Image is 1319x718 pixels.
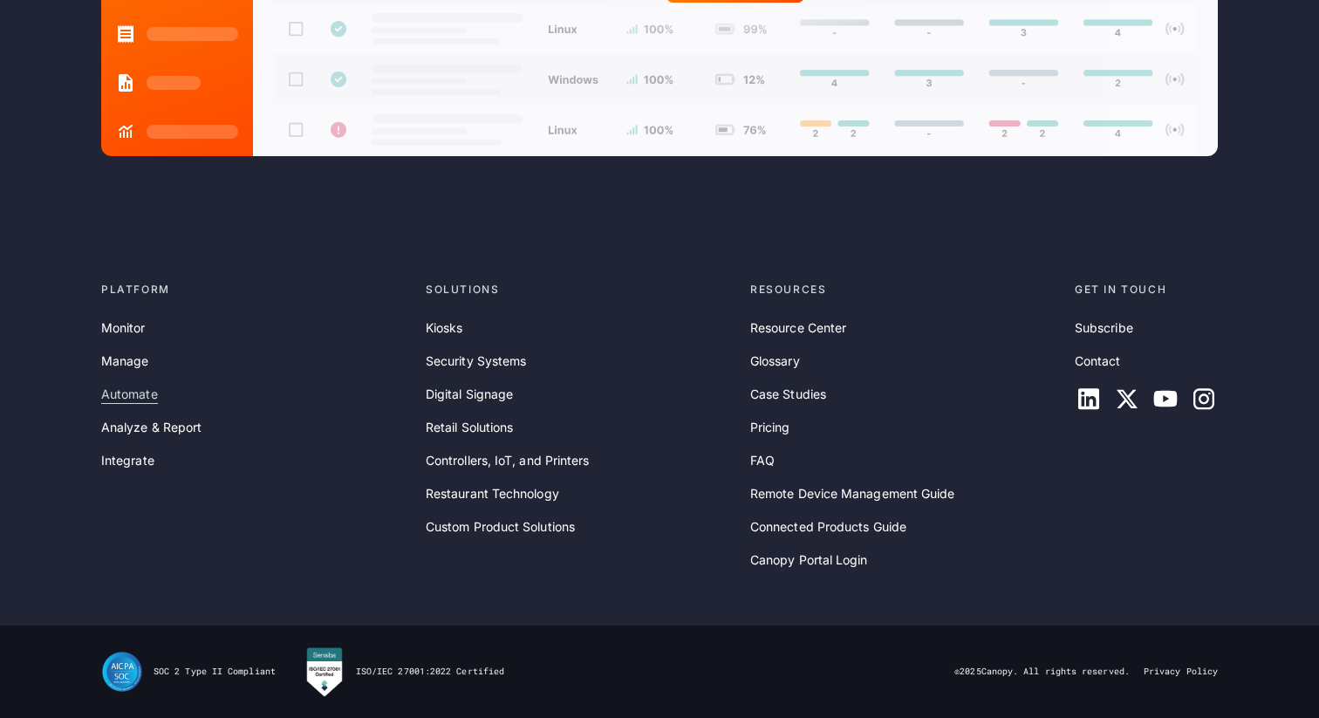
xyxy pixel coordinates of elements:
div: SOC 2 Type II Compliant [154,666,276,678]
a: Privacy Policy [1144,666,1218,678]
a: Custom Product Solutions [426,517,575,537]
a: Monitor [101,318,146,338]
a: Resource Center [750,318,846,338]
a: Glossary [750,352,800,371]
a: Case Studies [750,385,826,404]
span: 2025 [960,666,981,677]
a: Kiosks [426,318,462,338]
a: Manage [101,352,148,371]
a: Digital Signage [426,385,513,404]
div: Solutions [426,282,736,297]
a: Retail Solutions [426,418,513,437]
div: Get in touch [1075,282,1218,297]
a: Security Systems [426,352,526,371]
img: Canopy RMM is Sensiba Certified for ISO/IEC [304,646,345,697]
div: © Canopy. All rights reserved. [954,666,1130,678]
a: Connected Products Guide [750,517,906,537]
div: Resources [750,282,1061,297]
a: Pricing [750,418,790,437]
a: Integrate [101,451,154,470]
a: Subscribe [1075,318,1133,338]
a: Contact [1075,352,1121,371]
a: Controllers, IoT, and Printers [426,451,589,470]
div: ISO/IEC 27001:2022 Certified [356,666,504,678]
div: Platform [101,282,412,297]
a: Remote Device Management Guide [750,484,954,503]
a: Restaurant Technology [426,484,559,503]
img: SOC II Type II Compliance Certification for Canopy Remote Device Management [101,651,143,693]
a: FAQ [750,451,775,470]
a: Analyze & Report [101,418,202,437]
a: Canopy Portal Login [750,550,868,570]
a: Automate [101,385,158,404]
